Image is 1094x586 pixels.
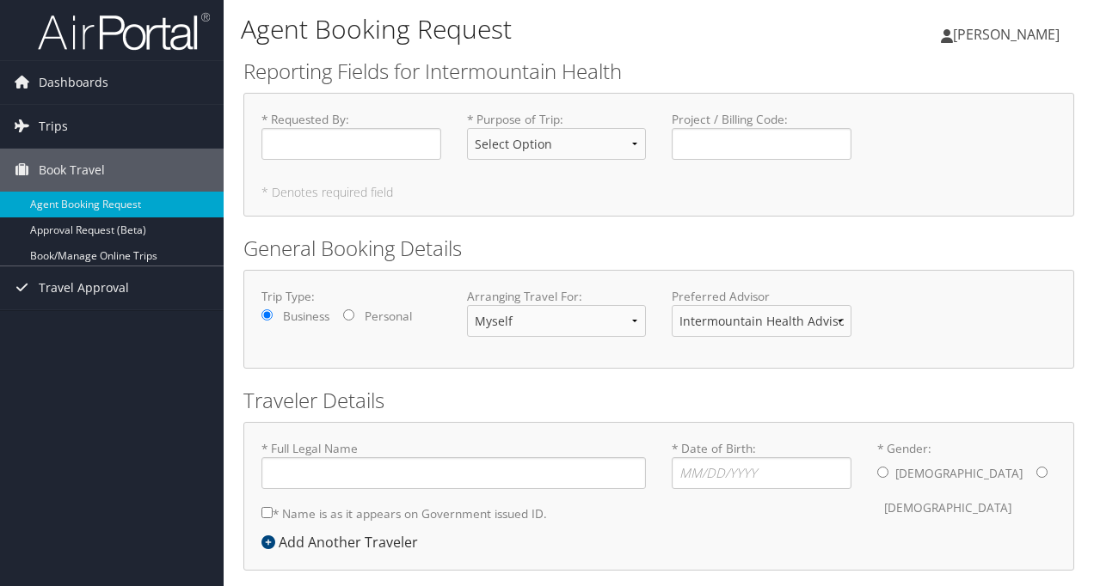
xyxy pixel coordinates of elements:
[261,457,646,489] input: * Full Legal Name
[243,57,1074,86] h2: Reporting Fields for Intermountain Health
[953,25,1060,44] span: [PERSON_NAME]
[877,440,1057,525] label: * Gender:
[261,440,646,489] label: * Full Legal Name
[283,308,329,325] label: Business
[672,440,851,489] label: * Date of Birth:
[261,497,547,529] label: * Name is as it appears on Government issued ID.
[39,105,68,148] span: Trips
[467,111,647,174] label: * Purpose of Trip :
[243,234,1074,263] h2: General Booking Details
[261,532,427,552] div: Add Another Traveler
[467,288,647,305] label: Arranging Travel For:
[261,288,441,305] label: Trip Type:
[243,386,1074,415] h2: Traveler Details
[672,111,851,160] label: Project / Billing Code :
[38,11,210,52] img: airportal-logo.png
[261,507,273,518] input: * Name is as it appears on Government issued ID.
[1036,467,1048,478] input: * Gender:[DEMOGRAPHIC_DATA][DEMOGRAPHIC_DATA]
[941,9,1077,60] a: [PERSON_NAME]
[39,266,129,309] span: Travel Approval
[877,467,888,478] input: * Gender:[DEMOGRAPHIC_DATA][DEMOGRAPHIC_DATA]
[895,457,1023,490] label: [DEMOGRAPHIC_DATA]
[672,128,851,160] input: Project / Billing Code:
[261,111,441,160] label: * Requested By :
[884,491,1011,524] label: [DEMOGRAPHIC_DATA]
[241,11,798,47] h1: Agent Booking Request
[261,186,1056,198] h5: * Denotes required field
[365,308,412,325] label: Personal
[39,149,105,192] span: Book Travel
[672,457,851,489] input: * Date of Birth:
[39,61,108,104] span: Dashboards
[467,128,647,160] select: * Purpose of Trip:
[672,288,851,305] label: Preferred Advisor
[261,128,441,160] input: * Requested By:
